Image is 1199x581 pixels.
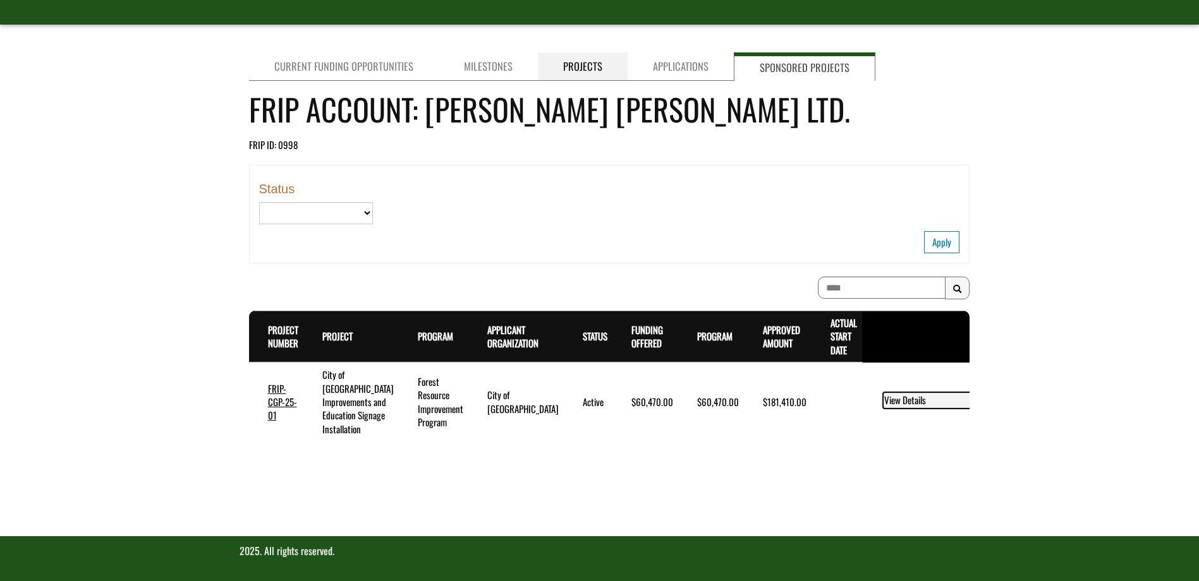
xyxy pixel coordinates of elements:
p: 2025 [240,544,960,558]
a: Program [418,329,453,343]
a: Milestones [439,52,538,81]
a: View Details [883,392,982,409]
a: Project [322,329,353,343]
td: Active [564,362,612,441]
td: City of Grande Prairie [468,362,564,441]
td: action menu [862,362,987,441]
a: Projects [538,52,628,81]
td: Forest Resource Improvement Program [399,362,468,441]
a: Approved Amount [763,323,800,350]
td: $60,470.00 [678,362,744,441]
a: Actual Start Date [831,316,857,357]
a: Status [583,329,607,343]
a: Project Number [268,323,298,350]
div: FRIP ID: 0998 [249,138,970,152]
td: $181,410.00 [744,362,812,441]
a: FRIP-CGP-25-01 [268,381,297,422]
button: Apply [924,231,959,253]
a: Applications [628,52,734,81]
td: $60,470.00 [612,362,678,441]
td: FRIP-CGP-25-01 [249,362,303,441]
a: Current Funding Opportunities [249,52,439,81]
a: Sponsored Projects [734,52,875,81]
h4: FRIP Account: [PERSON_NAME] [PERSON_NAME] Ltd. [249,87,970,131]
a: Applicant Organization [487,323,539,350]
td: City of Grande Prairie’s Crystal Lake Recreation Site Improvements and Education Signage Installa... [303,362,399,441]
a: Funding Offered [631,323,663,350]
label: Status [259,182,373,196]
button: Search Results [945,277,970,299]
a: Program [697,329,733,343]
span: . All rights reserved. [260,543,334,558]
